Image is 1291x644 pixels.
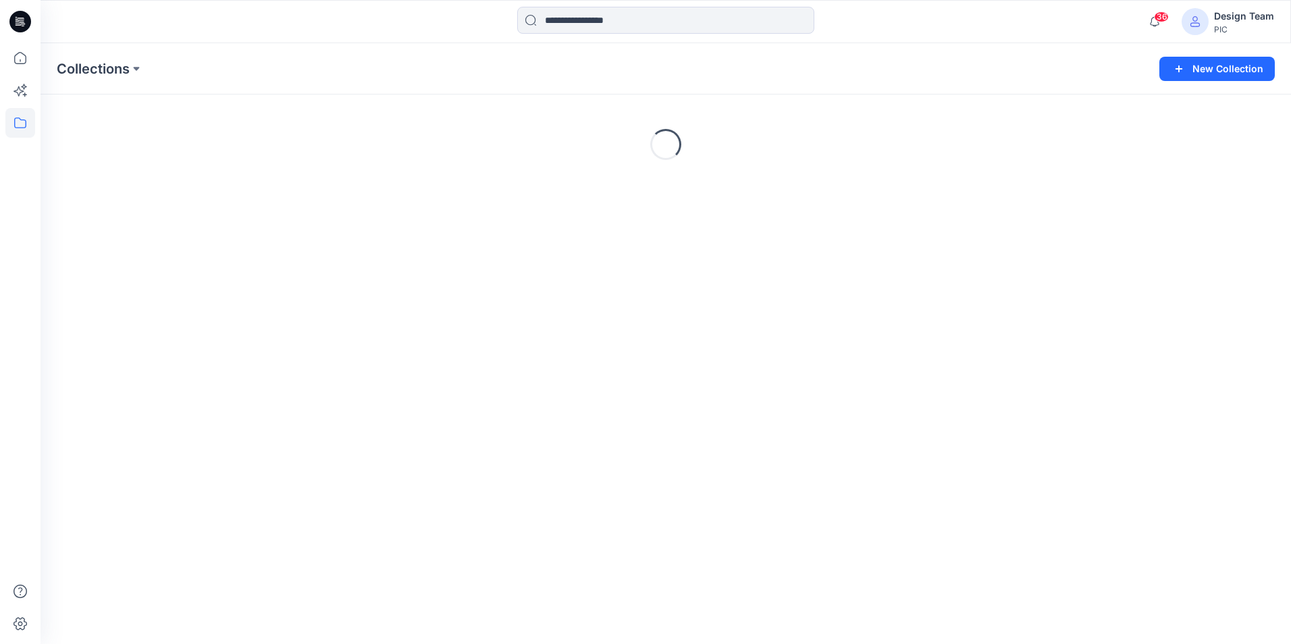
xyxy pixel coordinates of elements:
[1214,8,1274,24] div: Design Team
[1190,16,1201,27] svg: avatar
[1154,11,1169,22] span: 36
[1159,57,1275,81] button: New Collection
[57,59,130,78] a: Collections
[1214,24,1274,34] div: PIC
